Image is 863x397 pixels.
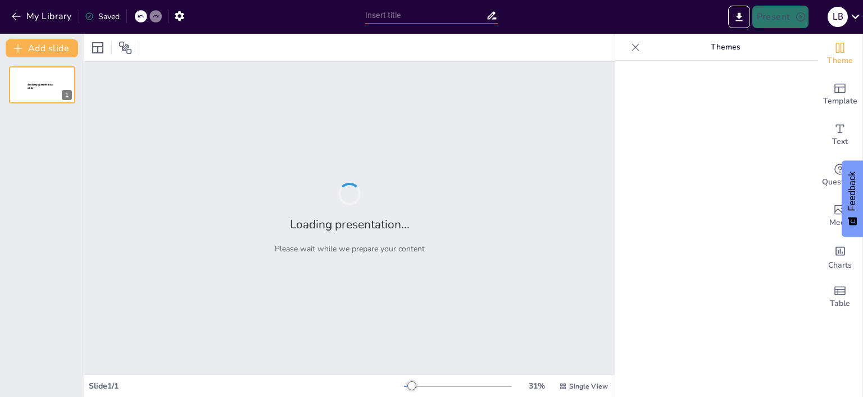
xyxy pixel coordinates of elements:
[8,7,76,25] button: My Library
[6,39,78,57] button: Add slide
[847,172,857,211] span: Feedback
[728,6,750,28] button: Export to PowerPoint
[817,196,862,236] div: Add images, graphics, shapes or video
[828,7,848,27] div: L B
[828,6,848,28] button: L B
[290,216,410,232] h2: Loading presentation...
[842,160,863,237] button: Feedback - Show survey
[817,155,862,196] div: Get real-time input from your audience
[275,243,425,254] p: Please wait while we prepare your content
[752,6,809,28] button: Present
[829,216,851,229] span: Media
[817,74,862,115] div: Add ready made slides
[830,297,850,310] span: Table
[832,136,848,148] span: Text
[85,11,120,22] div: Saved
[62,90,72,100] div: 1
[822,176,859,188] span: Questions
[823,95,857,107] span: Template
[89,381,404,391] div: Slide 1 / 1
[365,7,486,24] input: Insert title
[28,83,53,89] span: Sendsteps presentation editor
[817,34,862,74] div: Change the overall theme
[523,381,550,391] div: 31 %
[89,39,107,57] div: Layout
[9,66,75,103] div: Sendsteps presentation editor1
[119,41,132,55] span: Position
[569,382,608,391] span: Single View
[817,115,862,155] div: Add text boxes
[817,236,862,277] div: Add charts and graphs
[644,34,806,61] p: Themes
[827,55,853,67] span: Theme
[828,259,852,272] span: Charts
[817,277,862,317] div: Add a table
